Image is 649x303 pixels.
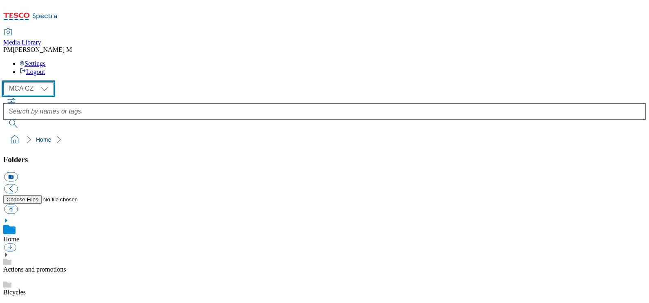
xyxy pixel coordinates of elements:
a: Bicycles [3,289,26,296]
a: Settings [20,60,46,67]
a: Home [36,136,51,143]
span: Media Library [3,39,41,46]
h3: Folders [3,155,646,164]
span: PM [3,46,13,53]
nav: breadcrumb [3,132,646,147]
a: Logout [20,68,45,75]
a: Media Library [3,29,41,46]
span: [PERSON_NAME] M [13,46,72,53]
a: Home [3,236,19,243]
input: Search by names or tags [3,103,646,120]
a: Actions and promotions [3,266,66,273]
a: home [8,133,21,146]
